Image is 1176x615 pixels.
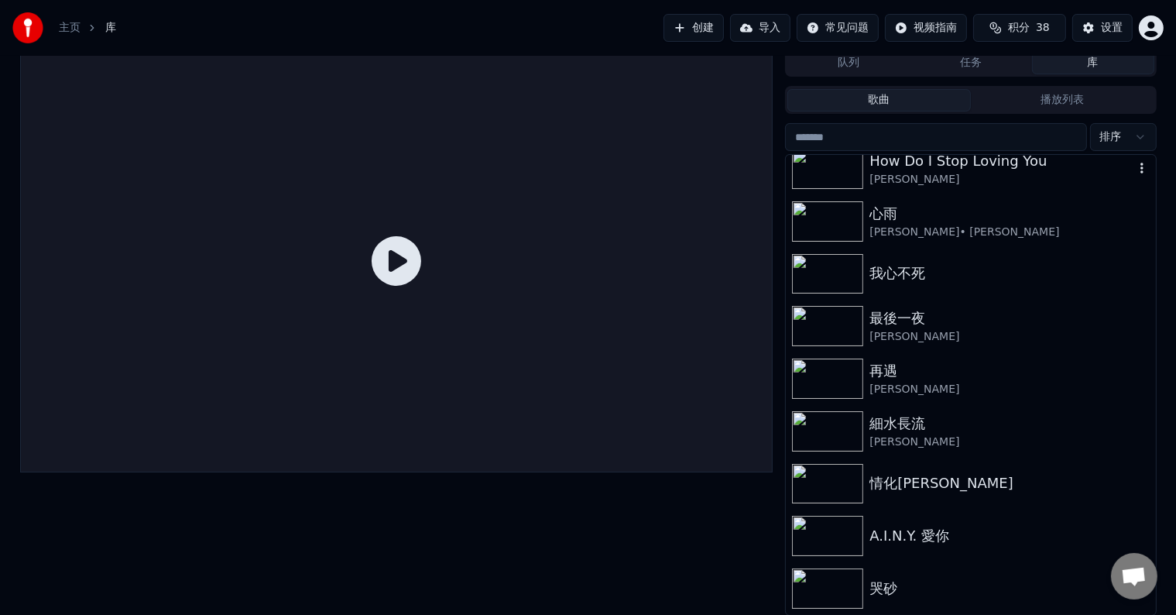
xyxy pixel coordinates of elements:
span: 库 [105,20,116,36]
button: 任务 [910,52,1032,74]
div: How Do I Stop Loving You [869,150,1133,172]
button: 导入 [730,14,790,42]
button: 歌曲 [787,89,971,112]
nav: breadcrumb [59,20,116,36]
div: [PERSON_NAME] [869,435,1149,450]
button: 积分38 [973,14,1066,42]
span: 38 [1036,20,1050,36]
div: A.I.N.Y. 愛你 [869,525,1149,547]
button: 队列 [787,52,910,74]
div: 哭砂 [869,578,1149,600]
button: 视频指南 [885,14,967,42]
div: [PERSON_NAME] [869,172,1133,187]
button: 设置 [1072,14,1133,42]
div: 最後一夜 [869,307,1149,329]
div: [PERSON_NAME]• [PERSON_NAME] [869,225,1149,240]
div: 情化[PERSON_NAME] [869,472,1149,494]
div: 心雨 [869,203,1149,225]
div: 我心不死 [869,263,1149,284]
span: 排序 [1100,129,1122,145]
div: 再遇 [869,360,1149,382]
button: 库 [1032,52,1154,74]
button: 创建 [663,14,724,42]
a: 主页 [59,20,81,36]
div: [PERSON_NAME] [869,382,1149,397]
div: 设置 [1101,20,1123,36]
button: 常见问题 [797,14,879,42]
div: [PERSON_NAME] [869,329,1149,345]
img: youka [12,12,43,43]
div: 細水長流 [869,413,1149,435]
span: 积分 [1008,20,1030,36]
div: 开放式聊天 [1111,553,1157,600]
button: 播放列表 [971,89,1154,112]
